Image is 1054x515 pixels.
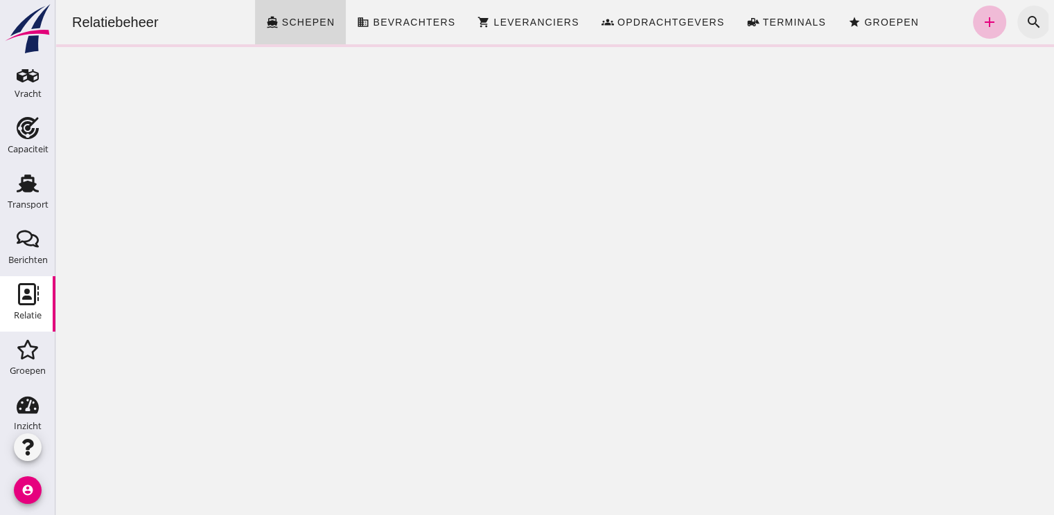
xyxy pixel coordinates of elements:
div: Inzicht [14,422,42,431]
i: shopping_cart [422,16,434,28]
div: Groepen [10,366,46,375]
div: Capaciteit [8,145,49,154]
i: directions_boat [211,16,223,28]
i: groups [546,16,559,28]
i: star [793,16,805,28]
span: Leveranciers [437,17,523,28]
div: Vracht [15,89,42,98]
div: Berichten [8,255,48,264]
i: account_circle [14,476,42,504]
i: business [301,16,314,28]
img: logo-small.a267ee39.svg [3,3,53,55]
span: Opdrachtgevers [561,17,669,28]
div: Relatie [14,311,42,320]
span: Bevrachters [317,17,400,28]
div: Relatiebeheer [6,12,114,32]
i: add [926,14,942,30]
i: front_loader [691,16,703,28]
span: Schepen [226,17,280,28]
div: Transport [8,200,49,209]
span: Terminals [706,17,771,28]
i: search [970,14,987,30]
span: Groepen [808,17,863,28]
